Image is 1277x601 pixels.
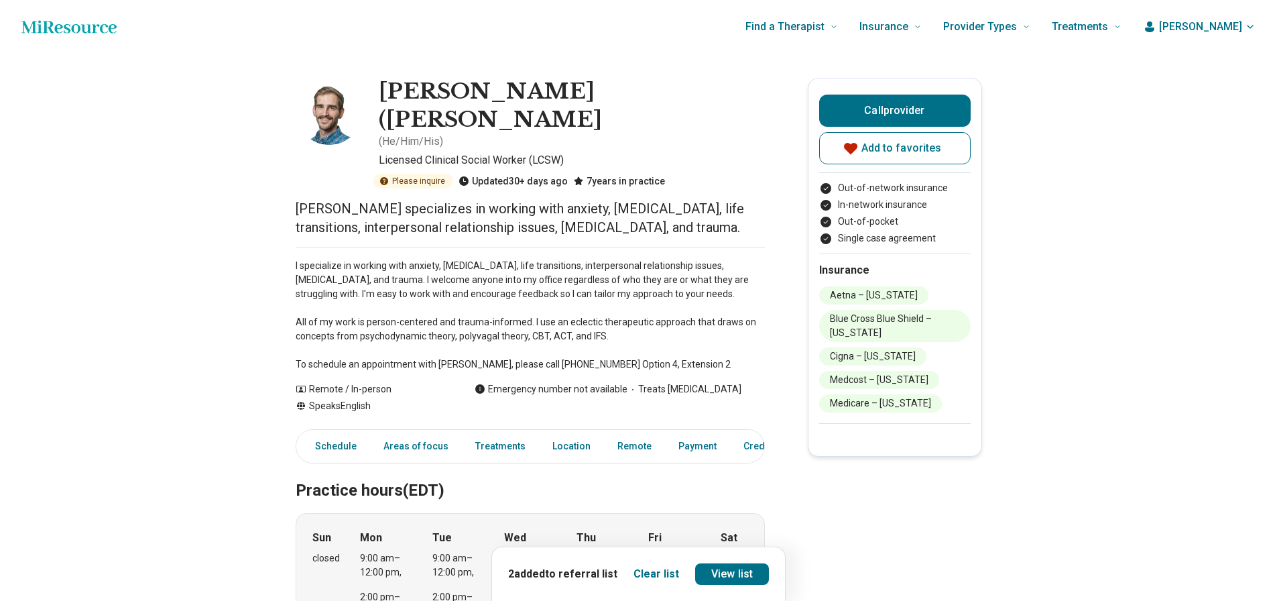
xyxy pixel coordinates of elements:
[745,17,825,36] span: Find a Therapist
[861,143,942,154] span: Add to favorites
[296,199,765,237] p: [PERSON_NAME] specializes in working with anxiety, [MEDICAL_DATA], life transitions, interpersona...
[379,152,765,168] p: Licensed Clinical Social Worker (LCSW)
[1159,19,1242,35] span: [PERSON_NAME]
[819,95,971,127] button: Callprovider
[296,259,765,372] p: I specialize in working with anxiety, [MEDICAL_DATA], life transitions, interpersonal relationshi...
[819,231,971,245] li: Single case agreement
[432,551,484,580] div: 9:00 am – 12:00 pm ,
[819,181,971,245] ul: Payment options
[467,433,534,460] a: Treatments
[373,174,453,188] div: Please inquire
[544,433,599,460] a: Location
[819,198,971,212] li: In-network insurance
[296,399,448,413] div: Speaks English
[695,563,769,585] a: View list
[819,286,928,305] li: Aetna – [US_STATE]
[819,262,971,278] h2: Insurance
[475,382,627,396] div: Emergency number not available
[296,78,363,145] img: Samuel Cecelski, Licensed Clinical Social Worker (LCSW)
[296,447,765,502] h2: Practice hours (EDT)
[670,433,725,460] a: Payment
[819,347,926,366] li: Cigna – [US_STATE]
[360,530,382,546] strong: Mon
[508,566,617,582] p: 2 added
[545,567,617,580] span: to referral list
[819,215,971,229] li: Out-of-pocket
[609,433,660,460] a: Remote
[379,78,765,133] h1: [PERSON_NAME] ([PERSON_NAME]
[360,551,412,580] div: 9:00 am – 12:00 pm ,
[21,13,117,40] a: Home page
[819,132,971,164] button: Add to favorites
[943,17,1017,36] span: Provider Types
[312,530,331,546] strong: Sun
[459,174,568,188] div: Updated 30+ days ago
[1052,17,1108,36] span: Treatments
[576,530,596,546] strong: Thu
[573,174,665,188] div: 7 years in practice
[819,181,971,195] li: Out-of-network insurance
[432,530,452,546] strong: Tue
[819,371,939,389] li: Medcost – [US_STATE]
[859,17,908,36] span: Insurance
[721,530,737,546] strong: Sat
[648,530,662,546] strong: Fri
[296,382,448,396] div: Remote / In-person
[735,433,810,460] a: Credentials
[819,310,971,342] li: Blue Cross Blue Shield – [US_STATE]
[633,566,679,582] button: Clear list
[1143,19,1256,35] button: [PERSON_NAME]
[375,433,457,460] a: Areas of focus
[819,394,942,413] li: Medicare – [US_STATE]
[627,382,741,396] span: Treats [MEDICAL_DATA]
[379,133,443,150] p: ( He/Him/His )
[299,433,365,460] a: Schedule
[312,551,340,565] div: closed
[504,530,526,546] strong: Wed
